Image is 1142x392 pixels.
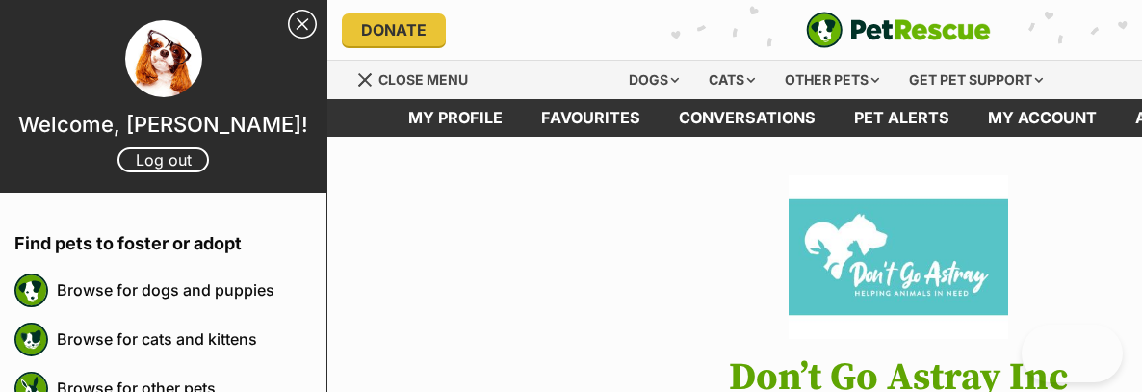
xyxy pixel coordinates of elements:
img: petrescue logo [14,323,48,356]
span: Close menu [378,71,468,88]
a: Donate [342,13,446,46]
img: Don’t Go Astray Inc [789,175,1008,339]
a: My account [969,99,1116,137]
a: Log out [117,147,209,172]
a: Browse for cats and kittens [57,319,312,359]
img: profile image [125,20,202,97]
a: Browse for dogs and puppies [57,270,312,310]
h4: Find pets to foster or adopt [14,212,312,266]
a: conversations [660,99,835,137]
a: Close Sidebar [288,10,317,39]
a: PetRescue [806,12,991,48]
div: Dogs [615,61,692,99]
div: Get pet support [895,61,1056,99]
a: Menu [356,61,481,95]
a: My profile [389,99,522,137]
a: Favourites [522,99,660,137]
div: Other pets [771,61,893,99]
img: logo-e224e6f780fb5917bec1dbf3a21bbac754714ae5b6737aabdf751b685950b380.svg [806,12,991,48]
iframe: Help Scout Beacon - Open [1022,325,1123,382]
a: Pet alerts [835,99,969,137]
img: petrescue logo [14,274,48,307]
div: Cats [695,61,768,99]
